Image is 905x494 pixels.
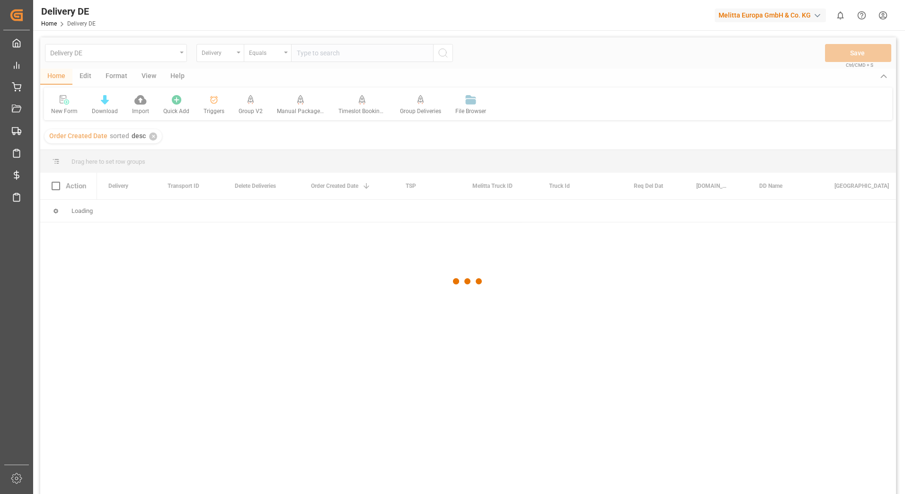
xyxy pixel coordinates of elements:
[851,5,872,26] button: Help Center
[715,6,830,24] button: Melitta Europa GmbH & Co. KG
[41,20,57,27] a: Home
[715,9,826,22] div: Melitta Europa GmbH & Co. KG
[830,5,851,26] button: show 0 new notifications
[41,4,96,18] div: Delivery DE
